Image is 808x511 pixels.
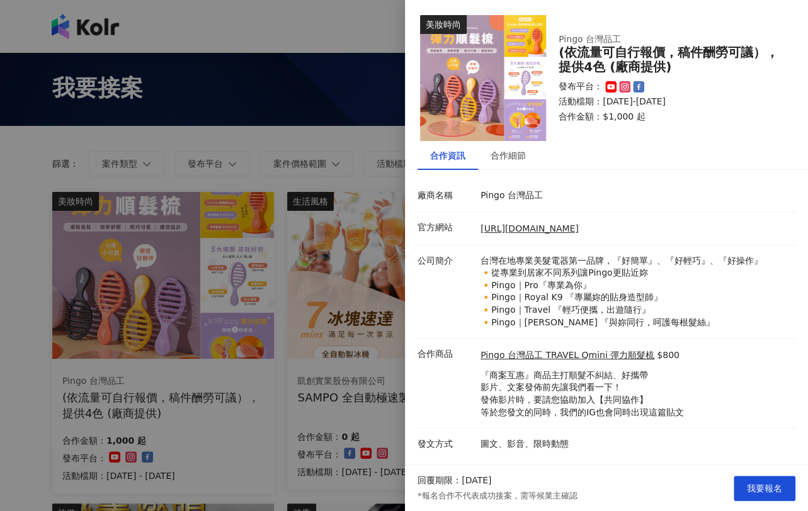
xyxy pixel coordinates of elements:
p: 發布平台： [559,81,603,93]
a: [URL][DOMAIN_NAME] [481,223,579,233]
p: 台灣在地專業美髮電器第一品牌，『好簡單』、『好輕巧』、『好操作』 🔸從專業到居家不同系列讓Pingo更貼近妳 🔸Pingo｜Pro『專業為你』 🔸Pingo｜Royal K9 『專屬妳的貼身造型... [481,255,789,329]
p: 『商案互惠』商品主打順髮不糾結、好攜帶 影片、文案發佈前先讓我們看一下！ 發佈影片時，要請您協助加入【共同協作】 等於您發文的同時，我們的IG也會同時出現這篇貼文 [481,369,684,418]
p: $800 [657,349,680,362]
p: 發文方式 [418,438,474,451]
button: 我要報名 [734,476,795,501]
div: Pingo 台灣品工 [559,33,760,46]
p: 廠商名稱 [418,189,474,202]
div: 美妝時尚 [420,15,467,34]
p: 合作金額： $1,000 起 [559,111,780,123]
a: Pingo 台灣品工 TRAVEL Qmini 彈力順髮梳 [481,349,654,362]
p: 回覆期限：[DATE] [418,474,491,487]
p: *報名合作不代表成功接案，需等候業主確認 [418,490,578,502]
p: 官方網站 [418,222,474,234]
p: 圖文、影音、限時動態 [481,438,789,451]
p: 公司簡介 [418,255,474,267]
p: 合作商品 [418,348,474,361]
span: 我要報名 [747,483,782,493]
p: Pingo 台灣品工 [481,189,789,202]
img: Pingo 台灣品工 TRAVEL Qmini 彈力順髮梳 [420,15,546,141]
div: (依流量可自行報價，稿件酬勞可議），提供4色 (廠商提供) [559,45,780,74]
div: 合作細節 [491,149,526,162]
p: 活動檔期：[DATE]-[DATE] [559,96,780,108]
div: 合作資訊 [430,149,465,162]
